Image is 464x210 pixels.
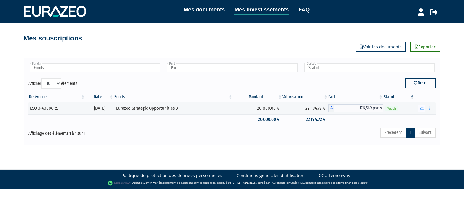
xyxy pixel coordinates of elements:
a: Lemonway [144,181,158,185]
span: A [328,104,334,112]
th: Date: activer pour trier la colonne par ordre croissant [85,92,114,102]
div: [DATE] [88,105,112,111]
td: 22 194,72 € [282,102,328,114]
label: Afficher éléments [28,78,77,89]
td: 20 000,00 € [233,102,282,114]
td: 22 194,72 € [282,114,328,125]
a: Conditions générales d'utilisation [237,173,304,179]
th: Part: activer pour trier la colonne par ordre croissant [328,92,383,102]
a: Registre des agents financiers (Regafi) [320,181,368,185]
a: Mes documents [184,5,225,14]
div: Eurazeo Strategic Opportunities 3 [116,105,231,111]
button: Reset [405,78,436,88]
a: Politique de protection des données personnelles [121,173,222,179]
a: Mes investissements [234,5,289,15]
span: Valide [385,106,398,111]
a: FAQ [298,5,310,14]
td: 20 000,00 € [233,114,282,125]
img: logo-lemonway.png [108,180,131,186]
select: Afficheréléments [41,78,61,89]
span: 176,569 parts [334,104,383,112]
th: Référence : activer pour trier la colonne par ordre croissant [28,92,85,102]
a: Suivant [415,128,436,138]
th: Montant: activer pour trier la colonne par ordre croissant [233,92,282,102]
a: CGU Lemonway [319,173,350,179]
div: ESO 3-63006 [30,105,83,111]
div: A - Eurazeo Strategic Opportunities 3 [328,104,383,112]
a: Précédent [380,128,406,138]
a: Exporter [410,42,440,52]
th: Statut : activer pour trier la colonne par ordre d&eacute;croissant [383,92,414,102]
a: Voir les documents [356,42,406,52]
i: [Français] Personne physique [55,107,58,110]
img: 1732889491-logotype_eurazeo_blanc_rvb.png [24,6,86,17]
th: Valorisation: activer pour trier la colonne par ordre croissant [282,92,328,102]
div: - Agent de (établissement de paiement dont le siège social est situé au [STREET_ADDRESS], agréé p... [6,180,458,186]
a: 1 [406,128,415,138]
h4: Mes souscriptions [24,35,82,42]
th: Fonds: activer pour trier la colonne par ordre croissant [114,92,233,102]
div: Affichage des éléments 1 à 1 sur 1 [28,127,193,137]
